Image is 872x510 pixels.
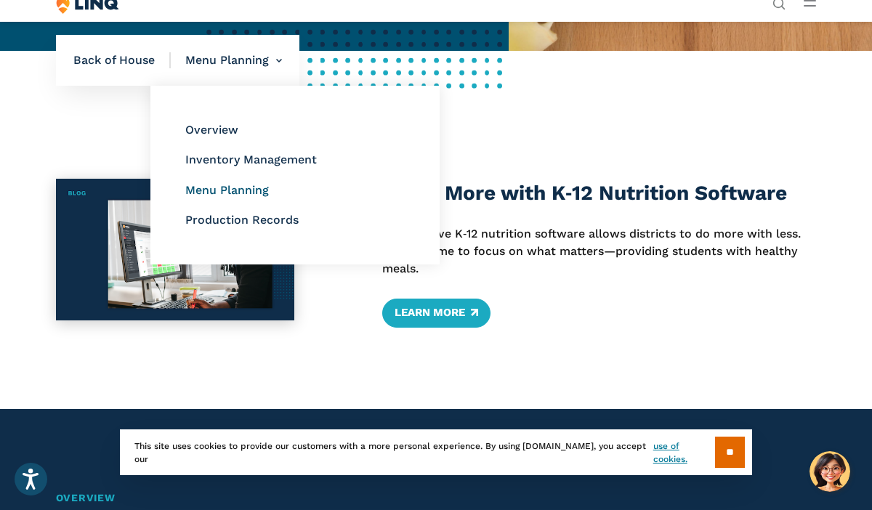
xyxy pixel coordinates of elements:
a: Learn More [382,299,490,328]
a: Production Records [185,213,299,227]
span: Back of House [73,52,171,68]
a: Menu Planning [185,183,269,197]
div: This site uses cookies to provide our customers with a more personal experience. By using [DOMAIN... [120,429,752,475]
p: An effective K‑12 nutrition software allows districts to do more with less. Free up time to focus... [382,225,816,278]
li: Menu Planning [171,35,282,86]
img: K‑12 nutrition software [56,179,294,320]
button: Hello, have a question? Let’s chat. [810,451,850,492]
a: Overview [185,123,238,137]
h3: Doing More with K‑12 Nutrition Software [382,179,816,208]
a: Inventory Management [185,153,317,166]
a: use of cookies. [653,440,715,466]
